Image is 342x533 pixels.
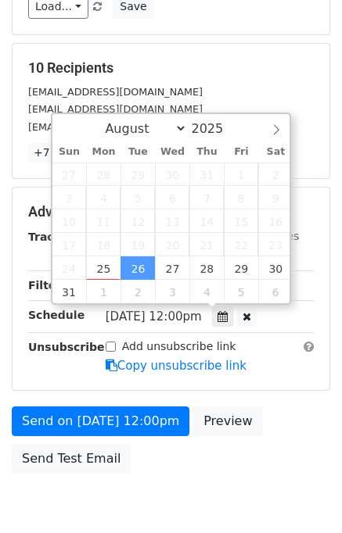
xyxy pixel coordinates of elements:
[86,256,121,280] span: August 25, 2025
[155,280,189,303] span: September 3, 2025
[224,233,258,256] span: August 22, 2025
[12,406,189,436] a: Send on [DATE] 12:00pm
[189,233,224,256] span: August 21, 2025
[52,186,87,209] span: August 3, 2025
[258,256,293,280] span: August 30, 2025
[52,147,87,157] span: Sun
[121,233,155,256] span: August 19, 2025
[189,256,224,280] span: August 28, 2025
[28,279,68,292] strong: Filters
[106,359,247,373] a: Copy unsubscribe link
[86,186,121,209] span: August 4, 2025
[121,280,155,303] span: September 2, 2025
[86,163,121,186] span: July 28, 2025
[258,147,293,157] span: Sat
[258,209,293,233] span: August 16, 2025
[122,338,236,355] label: Add unsubscribe link
[28,103,203,115] small: [EMAIL_ADDRESS][DOMAIN_NAME]
[155,186,189,209] span: August 6, 2025
[28,231,81,243] strong: Tracking
[155,209,189,233] span: August 13, 2025
[224,163,258,186] span: August 1, 2025
[189,209,224,233] span: August 14, 2025
[28,86,203,98] small: [EMAIL_ADDRESS][DOMAIN_NAME]
[86,209,121,233] span: August 11, 2025
[28,59,314,77] h5: 10 Recipients
[193,406,262,436] a: Preview
[28,341,105,353] strong: Unsubscribe
[224,280,258,303] span: September 5, 2025
[28,121,203,133] small: [EMAIL_ADDRESS][DOMAIN_NAME]
[258,163,293,186] span: August 2, 2025
[121,256,155,280] span: August 26, 2025
[121,186,155,209] span: August 5, 2025
[189,163,224,186] span: July 31, 2025
[121,209,155,233] span: August 12, 2025
[52,233,87,256] span: August 17, 2025
[28,143,87,163] a: +7 more
[86,147,121,157] span: Mon
[264,458,342,533] iframe: Chat Widget
[258,280,293,303] span: September 6, 2025
[224,209,258,233] span: August 15, 2025
[224,147,258,157] span: Fri
[106,309,202,324] span: [DATE] 12:00pm
[189,280,224,303] span: September 4, 2025
[52,209,87,233] span: August 10, 2025
[121,147,155,157] span: Tue
[52,256,87,280] span: August 24, 2025
[155,233,189,256] span: August 20, 2025
[258,233,293,256] span: August 23, 2025
[28,203,314,220] h5: Advanced
[224,256,258,280] span: August 29, 2025
[189,186,224,209] span: August 7, 2025
[52,280,87,303] span: August 31, 2025
[86,280,121,303] span: September 1, 2025
[155,163,189,186] span: July 30, 2025
[189,147,224,157] span: Thu
[86,233,121,256] span: August 18, 2025
[155,256,189,280] span: August 27, 2025
[224,186,258,209] span: August 8, 2025
[121,163,155,186] span: July 29, 2025
[187,121,243,136] input: Year
[258,186,293,209] span: August 9, 2025
[52,163,87,186] span: July 27, 2025
[12,444,131,474] a: Send Test Email
[28,309,85,321] strong: Schedule
[155,147,189,157] span: Wed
